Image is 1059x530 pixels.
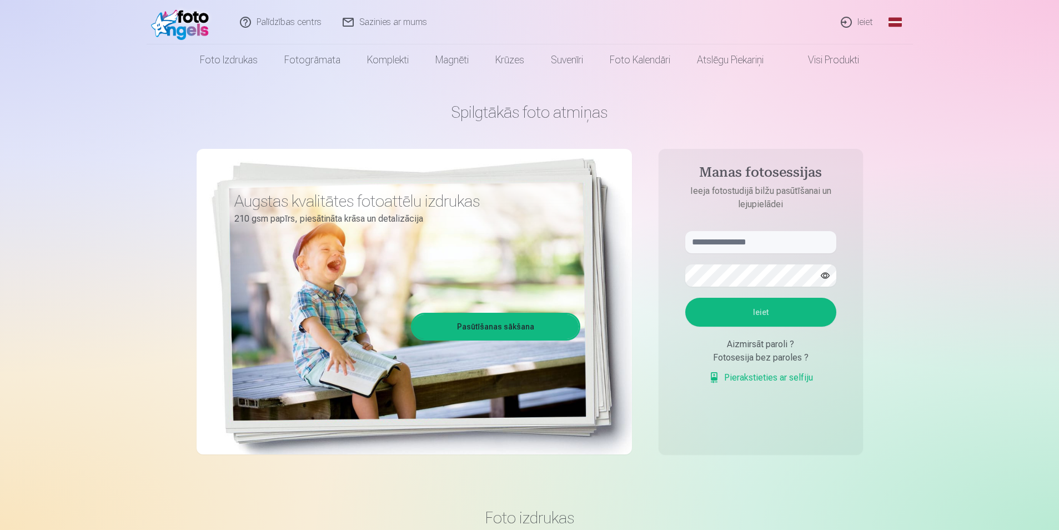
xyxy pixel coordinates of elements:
h3: Augstas kvalitātes fotoattēlu izdrukas [234,191,572,211]
a: Foto izdrukas [187,44,271,76]
a: Komplekti [354,44,422,76]
a: Pasūtīšanas sākšana [413,314,579,339]
a: Foto kalendāri [596,44,684,76]
a: Fotogrāmata [271,44,354,76]
p: 210 gsm papīrs, piesātināta krāsa un detalizācija [234,211,572,227]
div: Fotosesija bez paroles ? [685,351,836,364]
p: Ieeja fotostudijā bilžu pasūtīšanai un lejupielādei [674,184,847,211]
a: Visi produkti [777,44,872,76]
a: Pierakstieties ar selfiju [709,371,813,384]
div: Aizmirsāt paroli ? [685,338,836,351]
h4: Manas fotosessijas [674,164,847,184]
a: Suvenīri [538,44,596,76]
h1: Spilgtākās foto atmiņas [197,102,863,122]
a: Krūzes [482,44,538,76]
button: Ieiet [685,298,836,327]
a: Atslēgu piekariņi [684,44,777,76]
img: /fa1 [151,4,215,40]
a: Magnēti [422,44,482,76]
h3: Foto izdrukas [205,508,854,528]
